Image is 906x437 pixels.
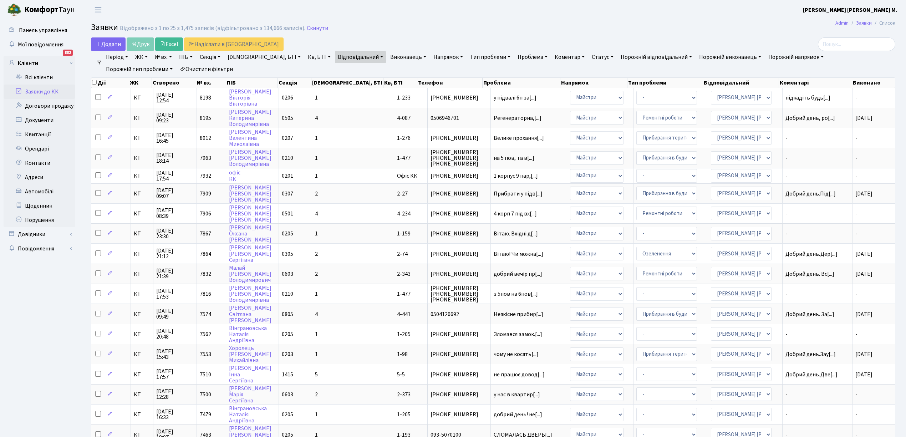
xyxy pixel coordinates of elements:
span: Неякісне прибир[...] [494,310,543,318]
span: 0501 [282,210,293,218]
span: 0210 [282,154,293,162]
span: - [855,210,857,218]
span: [DATE] 09:23 [156,112,193,123]
button: Переключити навігацію [89,4,107,16]
span: 1 [315,290,318,298]
th: ЖК [129,78,152,88]
a: Тип проблеми [467,51,513,63]
span: 0210 [282,290,293,298]
span: 0504120692 [431,311,488,317]
a: ВінграновськаНаталіяАндріївна [229,405,267,425]
a: [PERSON_NAME]Світлана[PERSON_NAME] [229,304,271,324]
a: [PERSON_NAME][PERSON_NAME]Володимирівна [229,148,271,168]
th: Тип проблеми [627,78,703,88]
a: Відповідальний [335,51,386,63]
span: КТ [134,372,151,377]
span: - [785,291,849,297]
span: 4 [315,210,318,218]
a: [PERSON_NAME] [PERSON_NAME] М. [803,6,897,14]
span: [PHONE_NUMBER] [431,372,488,377]
a: Договори продажу [4,99,75,113]
span: [DATE] [855,250,872,258]
span: 4-234 [397,210,411,218]
span: - [855,154,857,162]
a: Орендарі [4,142,75,156]
a: Коментар [552,51,587,63]
span: 0201 [282,172,293,180]
span: 4 [315,114,318,122]
span: чому не косять[...] [494,350,539,358]
span: не працює довод[...] [494,371,545,378]
div: 882 [63,50,73,56]
span: 8198 [200,94,211,102]
span: 4-441 [397,310,411,318]
a: Кв, БТІ [305,51,333,63]
a: Заявки [856,19,872,27]
span: [PHONE_NUMBER] [431,351,488,357]
a: ПІБ [176,51,195,63]
a: Excel [155,37,183,51]
span: [DATE] 17:54 [156,170,193,182]
span: 0506946701 [431,115,488,121]
a: Клієнти [4,56,75,70]
span: 1-276 [397,134,411,142]
a: Порожній відповідальний [618,51,695,63]
span: 1 [315,172,318,180]
span: Велике прохання[...] [494,134,544,142]
span: - [855,290,857,298]
span: [PHONE_NUMBER] [431,231,488,237]
span: [DATE] 20:48 [156,328,193,340]
span: [DATE] 18:14 [156,152,193,164]
span: Добрий день.Дер[...] [785,250,838,258]
th: Виконано [852,78,895,88]
span: [DATE] 17:57 [156,369,193,380]
a: [DEMOGRAPHIC_DATA], БТІ [225,51,304,63]
span: 2 [315,270,318,278]
span: КТ [134,155,151,161]
span: 2-27 [397,190,408,198]
span: Добрий день.Зау[...] [785,350,836,358]
span: 0205 [282,330,293,338]
span: добрий день! не[...] [494,411,542,418]
a: Проблема [515,51,550,63]
a: [PERSON_NAME][PERSON_NAME]Сергіївна [229,244,271,264]
span: [PHONE_NUMBER] [431,412,488,417]
span: - [785,392,849,397]
span: [DATE] 08:39 [156,208,193,219]
span: 4 [315,310,318,318]
a: Період [103,51,131,63]
a: Довідники [4,227,75,242]
th: ПІБ [226,78,278,88]
span: 1 [315,230,318,238]
span: Добрий день.Две[...] [785,371,838,378]
a: [PERSON_NAME]МаріяСергіївна [229,385,271,405]
a: Контакти [4,156,75,170]
a: Скинути [307,25,328,32]
a: Секція [197,51,223,63]
span: [PHONE_NUMBER] [PHONE_NUMBER] [PHONE_NUMBER] [431,285,488,303]
th: [DEMOGRAPHIC_DATA], БТІ [311,78,383,88]
span: 1 [315,330,318,338]
span: 0805 [282,310,293,318]
span: - [785,231,849,237]
span: - [855,172,857,180]
span: на 5 пов, та в[...] [494,154,534,162]
span: 1 [315,94,318,102]
a: Напрямок [431,51,466,63]
span: КТ [134,231,151,237]
span: - [785,155,849,161]
span: 1-98 [397,350,408,358]
span: 0307 [282,190,293,198]
span: Заявки [91,21,118,34]
span: 1-477 [397,290,411,298]
span: 1-233 [397,94,411,102]
span: 0205 [282,411,293,418]
span: [DATE] 09:07 [156,188,193,199]
span: Вітаю. Вхідні д[...] [494,230,538,238]
a: [PERSON_NAME][PERSON_NAME]Володимирівна [229,284,271,304]
span: КТ [134,412,151,417]
span: Мої повідомлення [18,41,63,49]
th: Проблема [483,78,561,88]
span: Добрий день. Вс[...] [785,270,834,278]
